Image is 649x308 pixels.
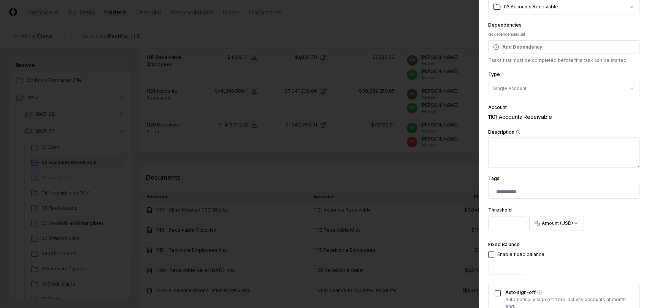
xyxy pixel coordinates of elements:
[488,207,512,213] label: Threshold
[488,57,640,64] p: Tasks that must be completed before this task can be started.
[516,130,520,134] button: Description
[488,105,640,110] div: Account
[488,175,500,181] label: Tags
[488,71,500,77] label: Type
[488,32,640,37] div: No dependencies set
[488,130,640,134] label: Description
[505,290,633,295] label: Auto sign-off
[488,242,520,247] label: Fixed Balance
[488,113,640,121] div: 1101 Accounts Receivable
[488,40,640,54] button: Add Dependency
[497,251,544,258] div: Enable fixed balance
[488,22,522,28] label: Dependencies
[537,290,542,295] button: Auto sign-off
